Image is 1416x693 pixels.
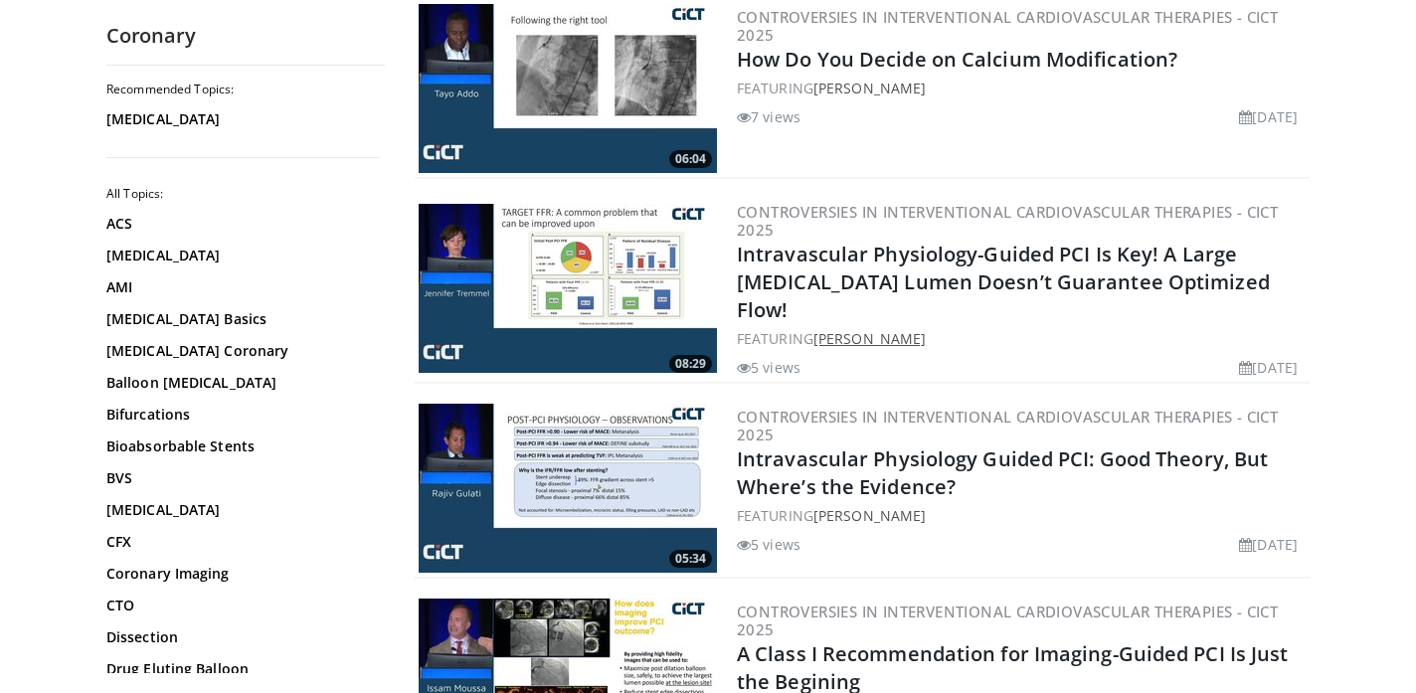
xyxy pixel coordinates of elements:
[669,355,712,373] span: 08:29
[737,241,1270,323] a: Intravascular Physiology-Guided PCI Is Key! A Large [MEDICAL_DATA] Lumen Doesn’t Guarantee Optimi...
[106,373,375,393] a: Balloon [MEDICAL_DATA]
[737,357,800,378] li: 5 views
[737,202,1278,240] a: Controversies in Interventional Cardiovascular Therapies - CICT 2025
[106,277,375,297] a: AMI
[737,328,1306,349] div: FEATURING
[419,404,717,573] img: d1d9d491-4e68-41e8-b5a4-e82b61a4b6d9.300x170_q85_crop-smart_upscale.jpg
[669,550,712,568] span: 05:34
[106,659,375,679] a: Drug Eluting Balloon
[106,500,375,520] a: [MEDICAL_DATA]
[419,404,717,573] a: 05:34
[419,4,717,173] img: 935313e4-0f19-4175-8c04-74083f80bd99.300x170_q85_crop-smart_upscale.jpg
[419,204,717,373] img: 128b3eba-18f1-4cb5-90dd-42605bdbbaf9.300x170_q85_crop-smart_upscale.jpg
[737,7,1278,45] a: Controversies in Interventional Cardiovascular Therapies - CICT 2025
[106,186,380,202] h2: All Topics:
[813,79,926,97] a: [PERSON_NAME]
[737,602,1278,639] a: Controversies in Interventional Cardiovascular Therapies - CICT 2025
[106,82,380,97] h2: Recommended Topics:
[106,436,375,456] a: Bioabsorbable Stents
[419,4,717,173] a: 06:04
[737,505,1306,526] div: FEATURING
[1239,357,1298,378] li: [DATE]
[106,23,385,49] h2: Coronary
[813,506,926,525] a: [PERSON_NAME]
[813,329,926,348] a: [PERSON_NAME]
[106,627,375,647] a: Dissection
[106,405,375,425] a: Bifurcations
[737,106,800,127] li: 7 views
[106,596,375,615] a: CTO
[737,407,1278,444] a: Controversies in Interventional Cardiovascular Therapies - CICT 2025
[106,214,375,234] a: ACS
[1239,106,1298,127] li: [DATE]
[106,341,375,361] a: [MEDICAL_DATA] Coronary
[737,78,1306,98] div: FEATURING
[106,532,375,552] a: CFX
[106,109,375,129] a: [MEDICAL_DATA]
[669,150,712,168] span: 06:04
[106,564,375,584] a: Coronary Imaging
[737,534,800,555] li: 5 views
[1239,534,1298,555] li: [DATE]
[737,46,1177,73] a: How Do You Decide on Calcium Modification?
[419,204,717,373] a: 08:29
[106,246,375,265] a: [MEDICAL_DATA]
[737,445,1268,500] a: Intravascular Physiology Guided PCI: Good Theory, But Where’s the Evidence?
[106,309,375,329] a: [MEDICAL_DATA] Basics
[106,468,375,488] a: BVS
